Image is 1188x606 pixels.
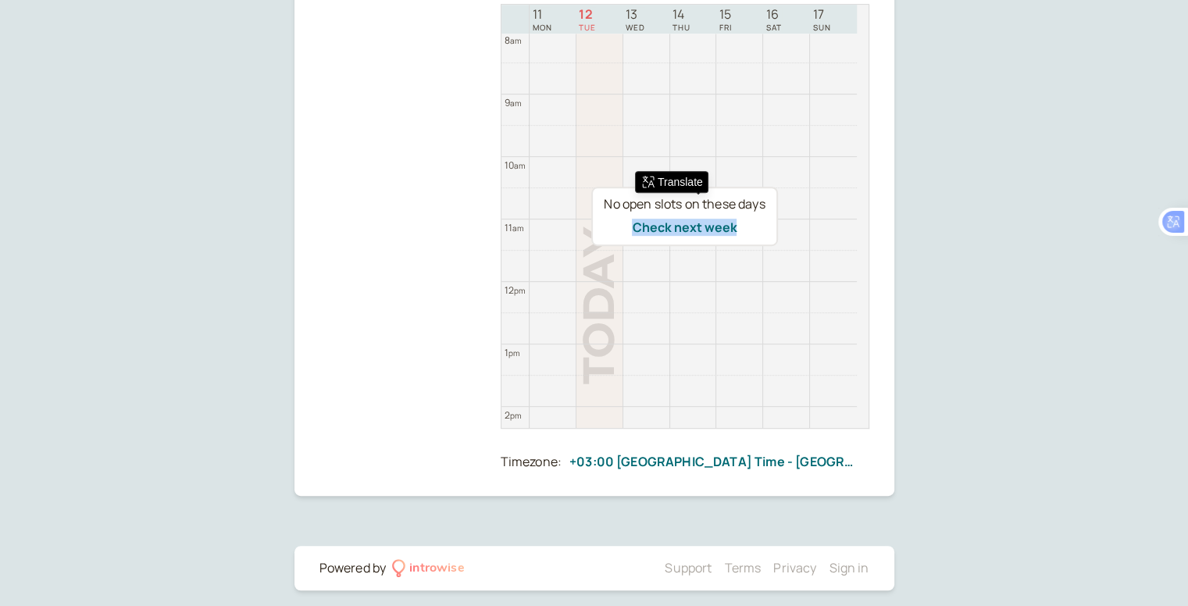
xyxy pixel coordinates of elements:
a: introwise [392,558,465,579]
div: Timezone: [501,452,562,472]
a: Privacy [773,559,816,576]
a: Sign in [829,559,869,576]
div: Powered by [319,558,387,579]
div: introwise [409,558,464,579]
a: Support [665,559,712,576]
button: Check next week [632,220,737,234]
a: Terms [724,559,761,576]
div: No open slots on these days [604,194,765,215]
